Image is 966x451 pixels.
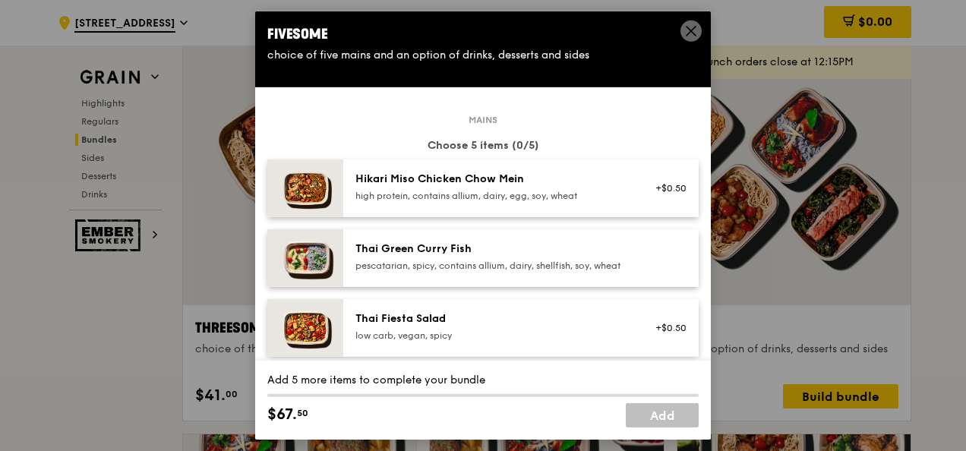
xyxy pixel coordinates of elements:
[355,241,628,257] div: Thai Green Curry Fish
[355,311,628,326] div: Thai Fiesta Salad
[267,373,699,388] div: Add 5 more items to complete your bundle
[267,24,699,45] div: Fivesome
[267,159,343,217] img: daily_normal_Hikari_Miso_Chicken_Chow_Mein__Horizontal_.jpg
[646,322,687,334] div: +$0.50
[626,403,699,427] a: Add
[355,330,628,342] div: low carb, vegan, spicy
[267,48,699,63] div: choice of five mains and an option of drinks, desserts and sides
[355,172,628,187] div: Hikari Miso Chicken Chow Mein
[355,190,628,202] div: high protein, contains allium, dairy, egg, soy, wheat
[267,138,699,153] div: Choose 5 items (0/5)
[355,260,628,272] div: pescatarian, spicy, contains allium, dairy, shellfish, soy, wheat
[646,182,687,194] div: +$0.50
[267,229,343,287] img: daily_normal_HORZ-Thai-Green-Curry-Fish.jpg
[297,407,308,419] span: 50
[267,299,343,357] img: daily_normal_Thai_Fiesta_Salad__Horizontal_.jpg
[267,403,297,426] span: $67.
[462,114,504,126] span: Mains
